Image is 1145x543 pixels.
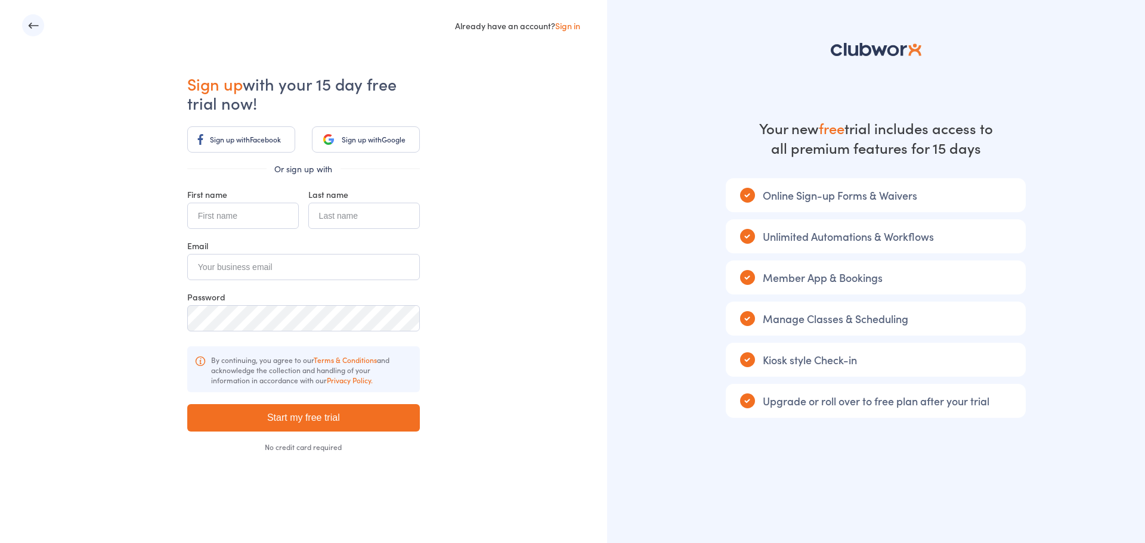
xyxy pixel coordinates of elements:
div: Email [187,240,420,252]
div: Unlimited Automations & Workflows [726,219,1026,253]
strong: free [819,118,844,138]
a: Sign up withGoogle [312,126,420,153]
div: First name [187,188,299,200]
input: First name [187,203,299,229]
div: Online Sign-up Forms & Waivers [726,178,1026,212]
div: Your new trial includes access to all premium features for 15 days [757,118,995,157]
div: Password [187,291,420,303]
input: Your business email [187,254,420,280]
a: Privacy Policy. [327,375,373,385]
span: Sign up with [210,134,250,144]
input: Start my free trial [187,404,420,432]
div: No credit card required [187,443,420,451]
div: Manage Classes & Scheduling [726,302,1026,336]
div: Last name [308,188,420,200]
img: logo-81c5d2ba81851df8b7b8b3f485ec5aa862684ab1dc4821eed5b71d8415c3dc76.svg [831,43,921,56]
a: Sign in [555,20,580,32]
div: Or sign up with [187,163,420,175]
div: Upgrade or roll over to free plan after your trial [726,384,1026,418]
div: Kiosk style Check-in [726,343,1026,377]
span: Sign up with [342,134,382,144]
h1: with your 15 day free trial now! [187,74,420,112]
a: Sign up withFacebook [187,126,295,153]
input: Last name [308,203,420,229]
div: Already have an account? [455,20,580,32]
span: Sign up [187,72,243,95]
div: Member App & Bookings [726,260,1026,294]
a: Terms & Conditions [314,355,377,365]
div: By continuing, you agree to our and acknowledge the collection and handling of your information i... [187,346,420,392]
